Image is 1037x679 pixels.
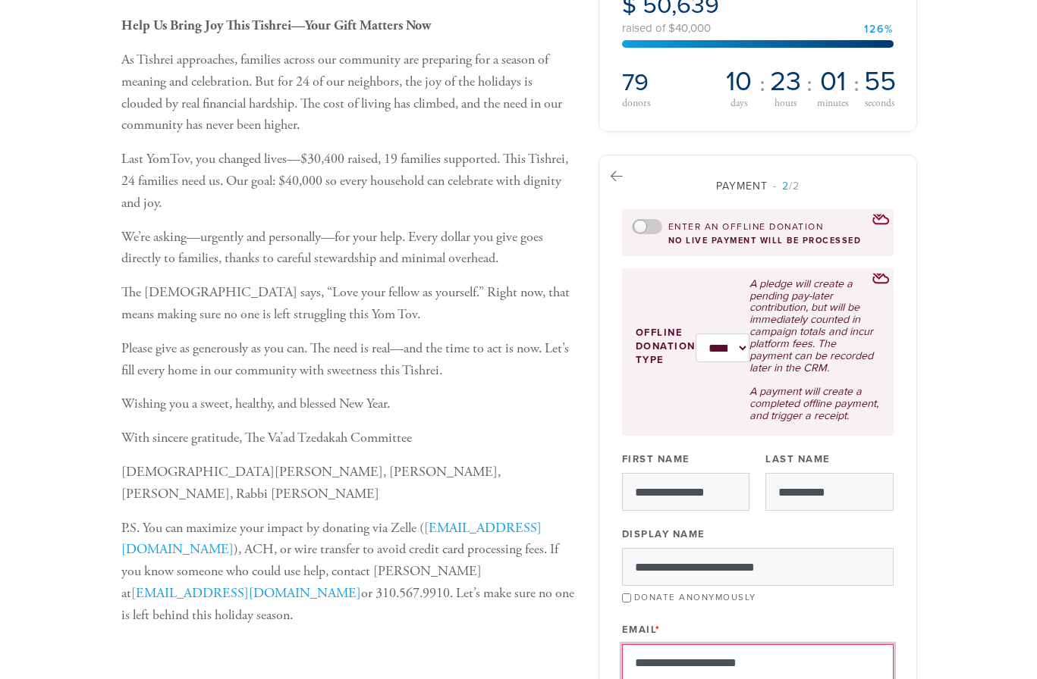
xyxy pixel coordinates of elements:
[765,452,831,466] label: Last Name
[131,584,361,602] a: [EMAIL_ADDRESS][DOMAIN_NAME]
[770,68,801,95] span: 23
[806,72,812,96] span: :
[121,393,575,415] p: Wishing you a sweet, healthy, and blessed New Year.
[775,99,797,109] span: hours
[622,452,690,466] label: First Name
[782,180,789,192] span: 2
[622,98,715,108] div: donors
[668,221,824,233] label: Enter an offline donation
[622,68,715,97] h2: 79
[121,282,575,326] p: The [DEMOGRAPHIC_DATA] says, “Love your fellow as yourself.” Right now, that means making sure no...
[622,527,705,541] label: Display Name
[820,68,846,95] span: 01
[121,338,575,382] p: Please give as generously as you can. The need is real—and the time to act is now. Let’s fill eve...
[749,278,879,374] p: A pledge will create a pending pay-later contribution, but will be immediately counted in campaig...
[622,178,894,194] div: Payment
[634,592,756,602] label: Donate Anonymously
[636,326,696,368] label: Offline donation type
[749,386,879,422] p: A payment will create a completed offline payment, and trigger a receipt.
[121,427,575,449] p: With sincere gratitude, The Va’ad Tzedakah Committee
[853,72,859,96] span: :
[121,462,575,505] p: [DEMOGRAPHIC_DATA][PERSON_NAME], [PERSON_NAME], [PERSON_NAME], Rabbi [PERSON_NAME]
[121,518,575,627] p: P.S. You can maximize your impact by donating via Zelle ( ), ACH, or wire transfer to avoid credi...
[121,49,575,136] p: As Tishrei approaches, families across our community are preparing for a season of meaning and ce...
[622,23,894,34] div: raised of $40,000
[864,68,896,95] span: 55
[731,99,747,109] span: days
[121,149,575,214] p: Last YomTov, you changed lives—$30,400 raised, 19 families supported. This Tishrei, 24 families n...
[632,236,884,246] div: no live payment will be processed
[865,99,894,109] span: seconds
[121,17,431,34] b: Help Us Bring Joy This Tishrei—Your Gift Matters Now
[864,24,894,35] div: 126%
[759,72,765,96] span: :
[121,227,575,271] p: We’re asking—urgently and personally—for your help. Every dollar you give goes directly to famili...
[817,99,848,109] span: minutes
[773,180,800,192] span: /2
[726,68,752,95] span: 10
[622,623,661,637] label: Email
[655,624,661,636] span: This field is required.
